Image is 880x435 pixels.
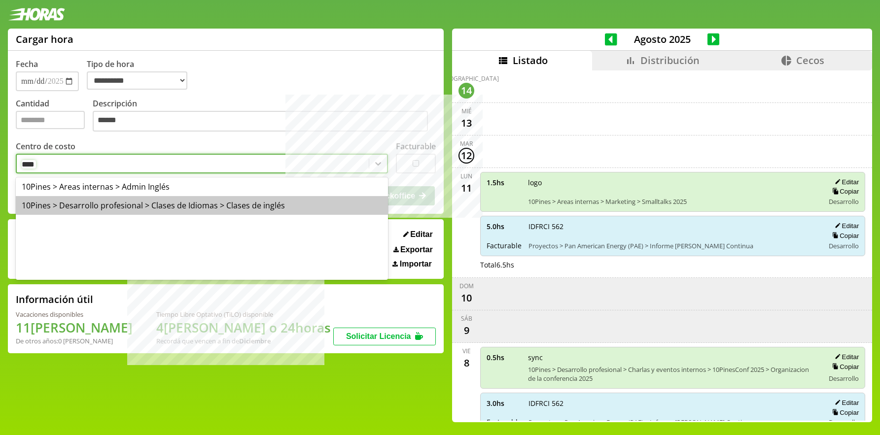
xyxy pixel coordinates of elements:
label: Tipo de hora [87,59,195,91]
span: Desarrollo [829,241,859,250]
span: Solicitar Licencia [346,332,411,340]
span: 0.5 hs [487,353,521,362]
button: Editar [832,178,859,186]
span: IDFRCI 562 [528,222,817,231]
span: logo [528,178,817,187]
button: Solicitar Licencia [333,328,436,345]
span: Proyectos > Pan American Energy (PAE) > Informe [PERSON_NAME] Continua [528,418,817,427]
div: vie [462,347,471,355]
b: Diciembre [239,336,271,345]
span: 3.0 hs [487,399,522,408]
span: Facturable [487,241,522,250]
div: 14 [458,83,474,99]
span: Exportar [400,245,433,254]
button: Editar [832,353,859,361]
div: [DEMOGRAPHIC_DATA] [434,74,499,83]
span: 5.0 hs [487,222,522,231]
span: Editar [410,230,432,239]
div: 8 [458,355,474,371]
div: 12 [458,148,474,164]
span: 10Pines > Desarrollo profesional > Charlas y eventos internos > 10PinesConf 2025 > Organizacion d... [528,365,817,383]
span: Importar [400,260,432,268]
label: Facturable [396,141,436,152]
button: Editar [400,230,436,239]
div: 11 [458,180,474,196]
div: 10 [458,290,474,306]
label: Cantidad [16,98,93,134]
div: Tiempo Libre Optativo (TiLO) disponible [156,310,331,319]
div: sáb [461,314,472,323]
h1: 11 [PERSON_NAME] [16,319,133,336]
div: Vacaciones disponibles [16,310,133,319]
div: scrollable content [452,70,872,421]
h1: Cargar hora [16,33,73,46]
span: Facturable [487,417,522,427]
button: Copiar [829,187,859,196]
span: sync [528,353,817,362]
h2: Información útil [16,293,93,306]
span: 1.5 hs [487,178,521,187]
span: Distribución [640,54,700,67]
label: Fecha [16,59,38,69]
textarea: Descripción [93,111,428,132]
span: Proyectos > Pan American Energy (PAE) > Informe [PERSON_NAME] Continua [528,241,817,250]
div: Recordá que vencen a fin de [156,336,331,345]
select: Tipo de hora [87,71,187,90]
div: De otros años: 0 [PERSON_NAME] [16,336,133,345]
button: Editar [832,222,859,230]
div: dom [459,282,474,290]
span: IDFRCI 562 [528,399,817,408]
button: Editar [832,399,859,407]
span: Desarrollo [829,374,859,383]
label: Centro de costo [16,141,75,152]
button: Copiar [829,232,859,240]
div: 13 [458,115,474,131]
div: 9 [458,323,474,338]
div: mié [461,107,472,115]
span: Desarrollo [829,418,859,427]
img: logotipo [8,8,65,21]
div: mar [460,139,473,148]
div: lun [460,172,472,180]
button: Copiar [829,408,859,417]
div: Total 6.5 hs [480,260,865,269]
span: Cecos [796,54,824,67]
span: Listado [513,54,548,67]
input: Cantidad [16,111,85,129]
label: Descripción [93,98,436,134]
span: Agosto 2025 [617,33,707,46]
div: 10Pines > Desarrollo profesional > Clases de Idiomas > Clases de inglés [16,196,388,215]
span: Desarrollo [829,197,859,206]
h1: 4 [PERSON_NAME] o 24 horas [156,319,331,336]
button: Copiar [829,363,859,371]
span: 10Pines > Areas internas > Marketing > Smalltalks 2025 [528,197,817,206]
button: Exportar [390,245,436,255]
div: 10Pines > Areas internas > Admin Inglés [16,177,388,196]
